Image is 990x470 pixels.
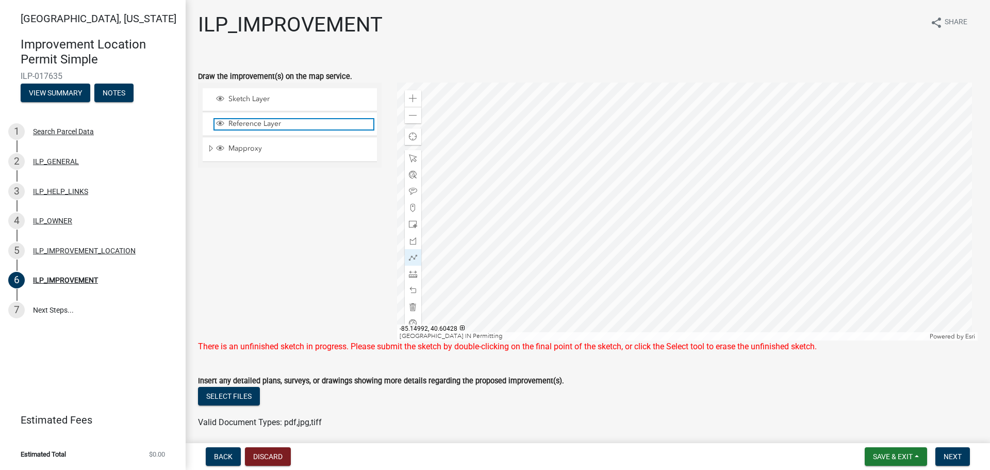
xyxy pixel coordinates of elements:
button: Notes [94,84,134,102]
span: $0.00 [149,451,165,458]
button: Save & Exit [865,447,927,466]
div: Reference Layer [214,119,373,129]
div: 2 [8,153,25,170]
div: 6 [8,272,25,288]
div: 5 [8,242,25,259]
i: share [930,17,943,29]
div: Sketch Layer [214,94,373,105]
div: ILP_HELP_LINKS [33,188,88,195]
h1: ILP_IMPROVEMENT [198,12,383,37]
span: Next [944,452,962,461]
div: Powered by [927,332,978,341]
span: Share [945,17,967,29]
div: ILP_OWNER [33,217,72,224]
button: View Summary [21,84,90,102]
span: Reference Layer [226,119,373,128]
wm-modal-confirm: Notes [94,89,134,98]
span: Valid Document Types: pdf,jpg,tiff [198,417,322,427]
li: Sketch Layer [203,88,377,111]
div: There is an unfinished sketch in progress. Please submit the sketch by double-clicking on the fin... [198,341,978,353]
span: Estimated Total [21,451,66,458]
div: 4 [8,213,25,229]
button: shareShare [922,12,976,33]
wm-modal-confirm: Summary [21,89,90,98]
div: Search Parcel Data [33,128,94,135]
label: Draw the improvement(s) on the map service. [198,73,352,80]
span: Sketch Layer [226,94,373,104]
div: Zoom out [405,107,421,123]
li: Reference Layer [203,113,377,136]
div: 3 [8,183,25,200]
span: Mapproxy [226,144,373,153]
span: ILP-017635 [21,71,165,81]
div: ILP_IMPROVEMENT [33,277,98,284]
div: ILP_GENERAL [33,158,79,165]
button: Select files [198,387,260,406]
ul: Layer List [202,86,378,165]
label: Insert any detailed plans, surveys, or drawings showing more details regarding the proposed impro... [198,378,564,385]
div: [GEOGRAPHIC_DATA] IN Permitting [397,332,928,341]
button: Back [206,447,241,466]
button: Discard [245,447,291,466]
div: 1 [8,123,25,140]
div: ILP_IMPROVEMENT_LOCATION [33,247,136,254]
div: Mapproxy [214,144,373,154]
span: Save & Exit [873,452,913,461]
span: Back [214,452,233,461]
div: Find my location [405,128,421,145]
div: 7 [8,302,25,318]
h4: Improvement Location Permit Simple [21,37,177,67]
div: Zoom in [405,90,421,107]
li: Mapproxy [203,138,377,161]
a: Esri [965,333,975,340]
span: [GEOGRAPHIC_DATA], [US_STATE] [21,12,176,25]
button: Next [935,447,970,466]
a: Estimated Fees [8,410,169,430]
span: Expand [207,144,214,155]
